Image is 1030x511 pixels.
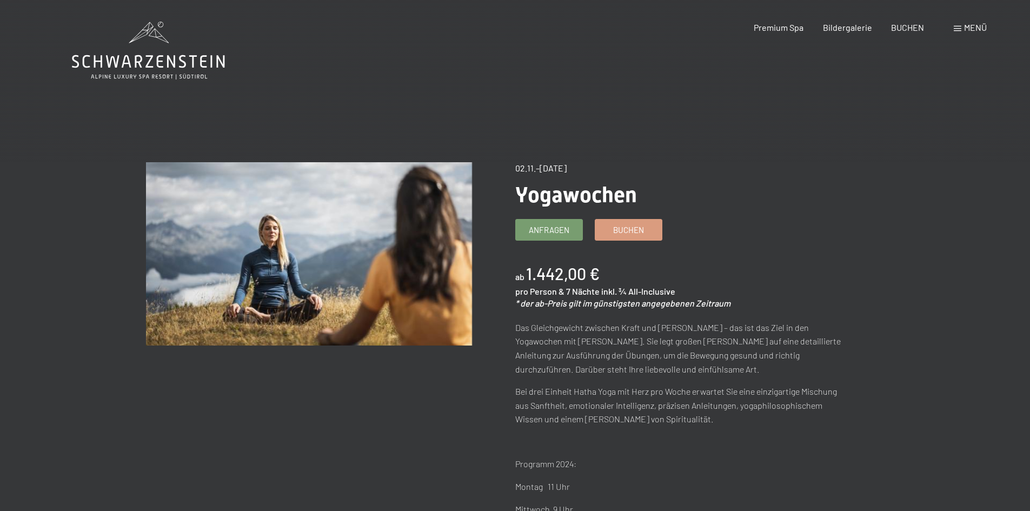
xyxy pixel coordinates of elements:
[529,224,569,236] span: Anfragen
[566,286,600,296] span: 7 Nächte
[601,286,675,296] span: inkl. ¾ All-Inclusive
[515,271,524,282] span: ab
[515,298,730,308] em: * der ab-Preis gilt im günstigsten angegebenen Zeitraum
[146,162,472,346] img: Yogawochen
[823,22,872,32] a: Bildergalerie
[595,220,662,240] a: Buchen
[515,384,841,426] p: Bei drei Einheit Hatha Yoga mit Herz pro Woche erwartet Sie eine einzigartige Mischung aus Sanfth...
[515,163,567,173] span: 02.11.–[DATE]
[891,22,924,32] a: BUCHEN
[515,286,564,296] span: pro Person &
[964,22,987,32] span: Menü
[613,224,644,236] span: Buchen
[515,182,637,208] span: Yogawochen
[515,321,841,376] p: Das Gleichgewicht zwischen Kraft und [PERSON_NAME] – das ist das Ziel in den Yogawochen mit [PERS...
[526,264,600,283] b: 1.442,00 €
[515,480,841,494] p: Montag 11 Uhr
[754,22,803,32] a: Premium Spa
[515,457,841,471] p: Programm 2024:
[516,220,582,240] a: Anfragen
